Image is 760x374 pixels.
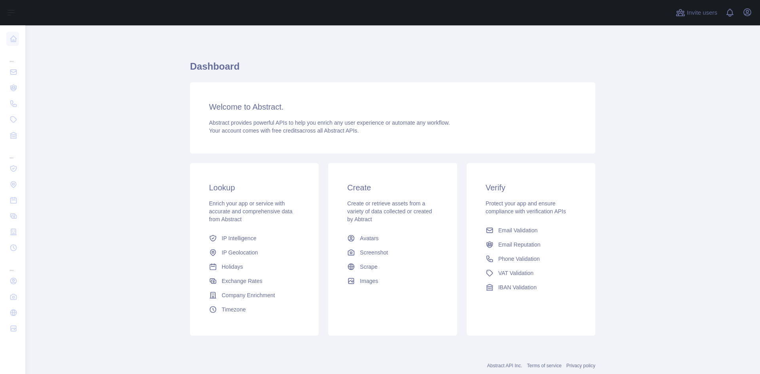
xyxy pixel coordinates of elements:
a: Abstract API Inc. [487,363,522,368]
span: Invite users [687,8,717,17]
span: Email Validation [498,226,538,234]
div: ... [6,144,19,160]
a: Email Validation [483,223,579,237]
span: IP Geolocation [222,249,258,256]
span: VAT Validation [498,269,534,277]
span: Create or retrieve assets from a variety of data collected or created by Abtract [347,200,432,222]
span: Scrape [360,263,377,271]
a: VAT Validation [483,266,579,280]
span: free credits [272,127,299,134]
h3: Create [347,182,438,193]
div: ... [6,256,19,272]
a: Exchange Rates [206,274,303,288]
a: Timezone [206,302,303,317]
span: Phone Validation [498,255,540,263]
a: Email Reputation [483,237,579,252]
a: IP Geolocation [206,245,303,260]
button: Invite users [674,6,719,19]
a: Screenshot [344,245,441,260]
span: Email Reputation [498,241,541,249]
div: ... [6,47,19,63]
a: Holidays [206,260,303,274]
span: Avatars [360,234,378,242]
span: Timezone [222,306,246,313]
span: Images [360,277,378,285]
a: Scrape [344,260,441,274]
a: Images [344,274,441,288]
a: IBAN Validation [483,280,579,294]
span: IBAN Validation [498,283,537,291]
span: IP Intelligence [222,234,256,242]
span: Company Enrichment [222,291,275,299]
span: Abstract provides powerful APIs to help you enrich any user experience or automate any workflow. [209,120,450,126]
span: Your account comes with across all Abstract APIs. [209,127,359,134]
h3: Lookup [209,182,300,193]
span: Protect your app and ensure compliance with verification APIs [486,200,566,215]
a: Privacy policy [566,363,595,368]
span: Exchange Rates [222,277,262,285]
a: Avatars [344,231,441,245]
h3: Verify [486,182,576,193]
h1: Dashboard [190,60,595,79]
a: IP Intelligence [206,231,303,245]
span: Screenshot [360,249,388,256]
a: Terms of service [527,363,561,368]
span: Holidays [222,263,243,271]
a: Company Enrichment [206,288,303,302]
a: Phone Validation [483,252,579,266]
h3: Welcome to Abstract. [209,101,576,112]
span: Enrich your app or service with accurate and comprehensive data from Abstract [209,200,293,222]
